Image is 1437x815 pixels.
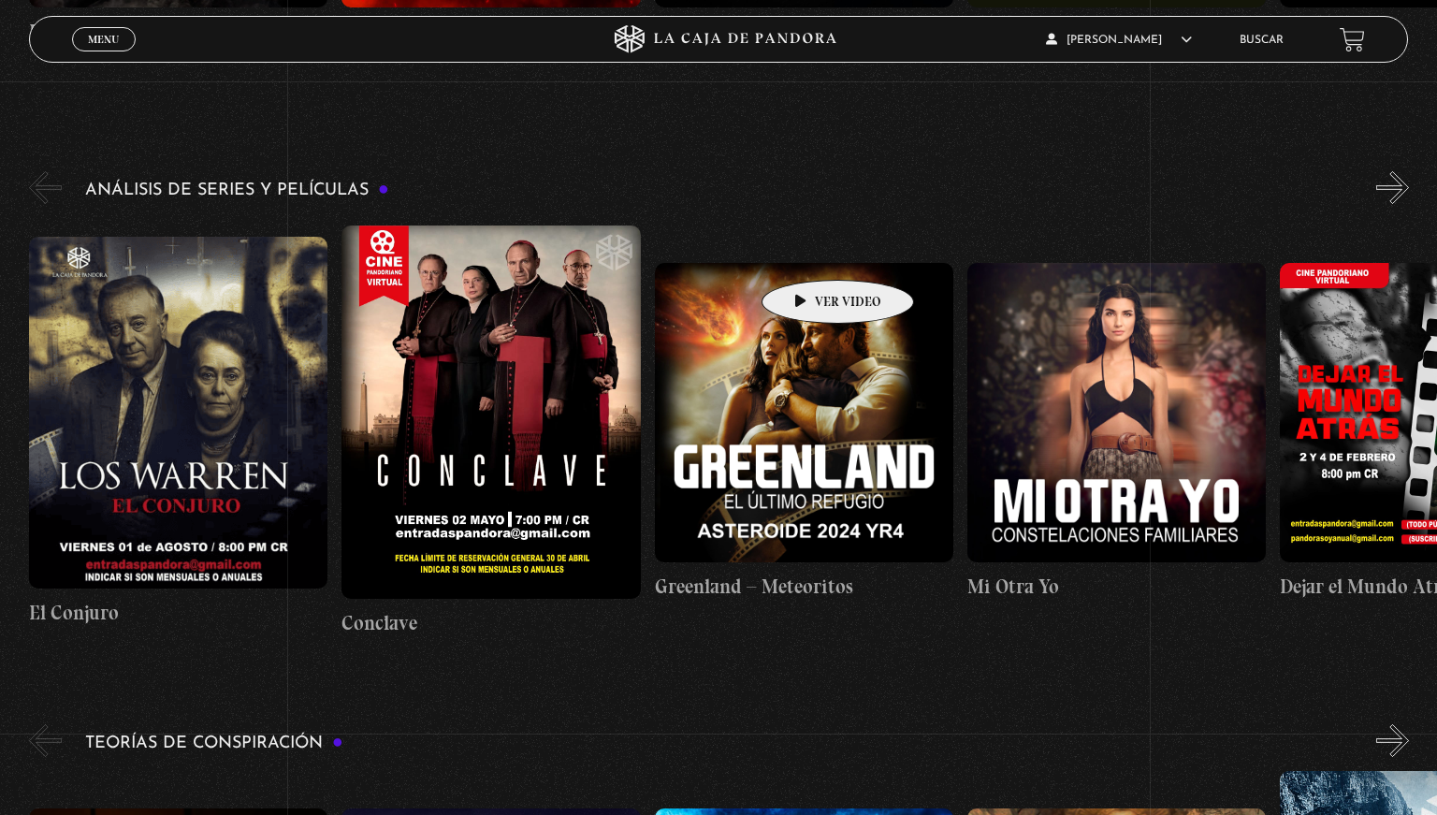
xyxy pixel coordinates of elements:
h4: Conclave [341,608,640,638]
h4: El Conjuro [29,598,327,628]
a: Greenland – Meteoritos [655,218,953,645]
button: Previous [29,724,62,757]
button: Next [1376,171,1409,204]
h3: Análisis de series y películas [85,182,389,199]
a: Conclave [341,218,640,645]
h4: Mi Otra Yo [967,572,1266,602]
h3: Teorías de Conspiración [85,735,343,752]
span: Cerrar [82,50,126,63]
a: Buscar [1240,35,1284,46]
span: Menu [88,34,119,45]
a: Mi Otra Yo [967,218,1266,645]
a: View your shopping cart [1340,27,1365,52]
button: Previous [29,171,62,204]
button: Next [1376,724,1409,757]
span: [PERSON_NAME] [1046,35,1192,46]
h4: Greenland – Meteoritos [655,572,953,602]
a: El Conjuro [29,218,327,645]
h4: Papa [PERSON_NAME] [29,17,327,47]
